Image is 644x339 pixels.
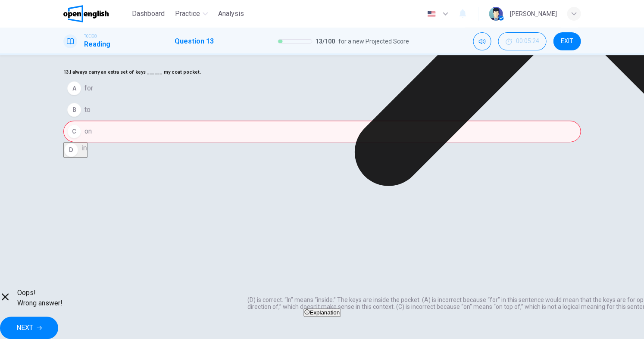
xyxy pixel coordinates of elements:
h6: I always carry an extra set of keys ______ my coat pocket. [63,67,581,78]
span: for a new Projected Score [338,36,409,47]
img: en [426,11,437,17]
span: TOEIC® [84,33,97,39]
span: Practice [175,9,200,19]
img: OpenEnglish logo [63,5,109,22]
h1: Question 13 [174,36,213,47]
span: Wrong answer! [17,298,63,308]
div: D [64,143,78,157]
h1: Reading [84,39,110,50]
div: Mute [473,32,491,50]
div: Hide [498,32,546,50]
span: 00:05:24 [516,38,539,45]
div: [PERSON_NAME] [510,9,556,19]
span: in [81,144,87,152]
span: Explanation [309,309,340,316]
span: Oops! [17,288,63,298]
span: Analysis [218,9,244,19]
strong: 13. [63,69,70,75]
span: 13 / 100 [316,36,335,47]
img: Profile picture [489,7,503,21]
span: EXIT [560,38,573,45]
span: Dashboard [132,9,165,19]
span: NEXT [16,322,33,334]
